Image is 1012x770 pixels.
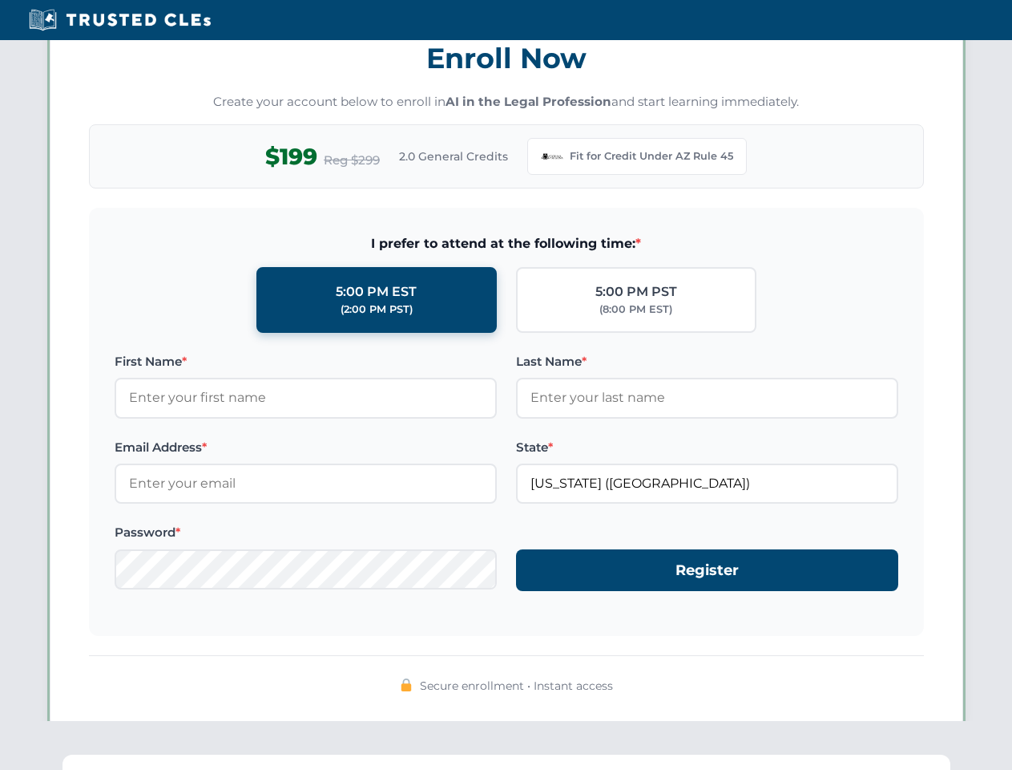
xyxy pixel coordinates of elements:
[516,378,898,418] input: Enter your last name
[89,93,924,111] p: Create your account below to enroll in and start learning immediately.
[115,523,497,542] label: Password
[265,139,317,175] span: $199
[115,378,497,418] input: Enter your first name
[516,352,898,371] label: Last Name
[599,302,672,318] div: (8:00 PM EST)
[446,94,611,109] strong: AI in the Legal Profession
[115,438,497,457] label: Email Address
[516,438,898,457] label: State
[541,145,563,168] img: Arizona Bar
[89,33,924,83] h3: Enroll Now
[400,679,413,691] img: 🔒
[570,148,733,164] span: Fit for Credit Under AZ Rule 45
[336,282,417,302] div: 5:00 PM EST
[420,677,613,695] span: Secure enrollment • Instant access
[399,148,508,165] span: 2.0 General Credits
[516,464,898,504] input: Arizona (AZ)
[115,352,497,371] label: First Name
[595,282,677,302] div: 5:00 PM PST
[324,151,380,170] span: Reg $299
[115,233,898,254] span: I prefer to attend at the following time:
[24,8,216,32] img: Trusted CLEs
[341,302,413,318] div: (2:00 PM PST)
[516,549,898,592] button: Register
[115,464,497,504] input: Enter your email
